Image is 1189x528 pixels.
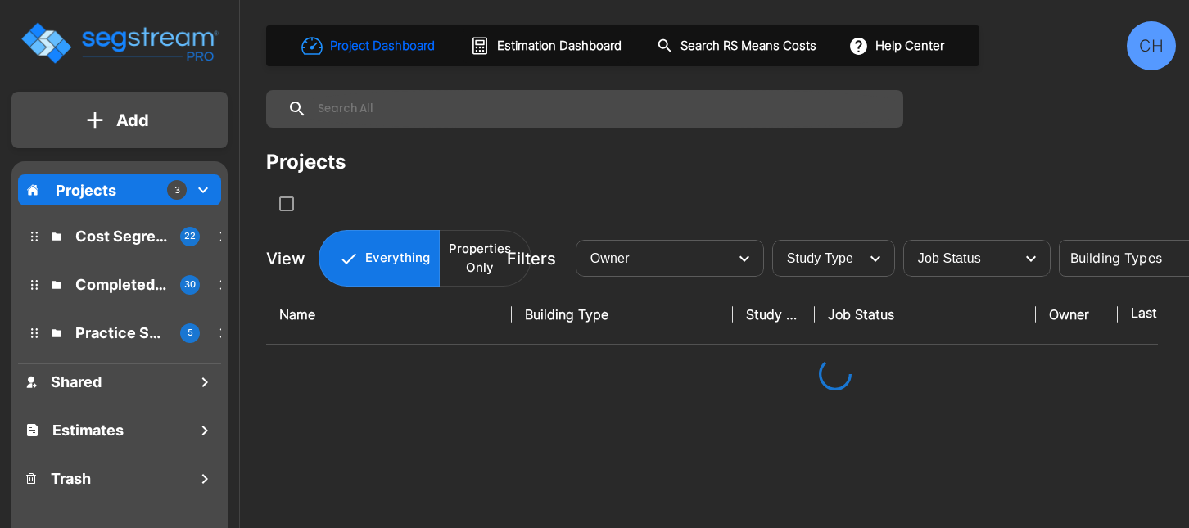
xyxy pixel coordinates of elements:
div: Platform [319,230,531,287]
p: 30 [184,278,196,291]
p: Projects [56,179,116,201]
th: Building Type [512,285,733,345]
h1: Estimation Dashboard [497,37,622,56]
p: Everything [365,249,430,268]
h1: Trash [51,467,91,490]
p: Cost Segregation Studies [75,225,167,247]
th: Owner [1036,285,1118,345]
button: Properties Only [439,230,531,287]
p: 5 [188,326,193,340]
button: Project Dashboard [295,28,444,64]
h1: Search RS Means Costs [680,37,816,56]
img: Logo [19,20,219,66]
button: Help Center [845,30,951,61]
h1: Shared [51,371,102,393]
p: 22 [184,229,196,243]
th: Name [266,285,512,345]
div: Select [579,236,728,282]
span: Owner [590,251,630,265]
p: Add [116,108,149,133]
button: Add [11,97,228,144]
div: Select [775,236,859,282]
div: Projects [266,147,346,177]
button: Estimation Dashboard [463,29,631,63]
button: Search RS Means Costs [650,30,825,62]
p: Practice Samples [75,322,167,344]
p: Completed Projects [75,273,167,296]
div: CH [1127,21,1176,70]
button: Everything [319,230,440,287]
input: Search All [307,90,895,128]
p: View [266,246,305,271]
th: Study Type [733,285,815,345]
p: Filters [507,246,556,271]
p: 3 [174,183,180,197]
p: Properties Only [449,240,511,277]
span: Job Status [918,251,981,265]
div: Select [906,236,1015,282]
th: Job Status [815,285,1036,345]
button: SelectAll [270,187,303,220]
h1: Estimates [52,419,124,441]
h1: Project Dashboard [330,37,435,56]
span: Study Type [787,251,853,265]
